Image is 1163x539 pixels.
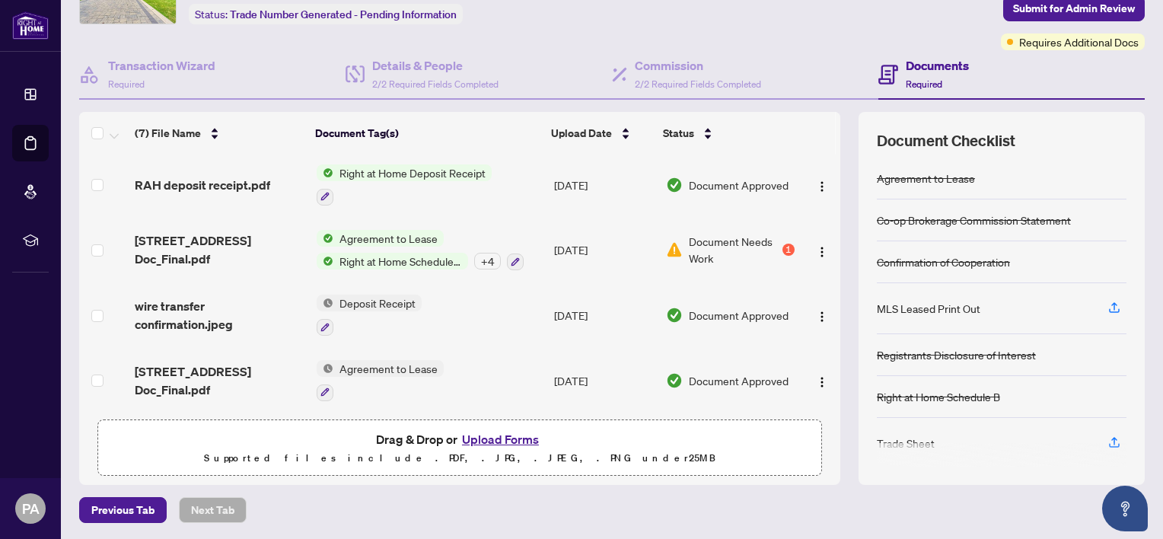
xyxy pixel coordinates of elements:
div: Trade Sheet [877,435,935,451]
span: Document Approved [689,372,789,389]
span: [STREET_ADDRESS] Doc_Final.pdf [135,362,304,399]
button: Logo [810,173,834,197]
button: Status IconAgreement to Lease [317,360,444,401]
h4: Details & People [372,56,499,75]
img: Document Status [666,372,683,389]
img: Logo [816,246,828,258]
span: Agreement to Lease [333,230,444,247]
img: Status Icon [317,253,333,269]
th: (7) File Name [129,112,309,155]
div: MLS Leased Print Out [877,300,980,317]
button: Previous Tab [79,497,167,523]
img: Status Icon [317,295,333,311]
span: PA [22,498,40,519]
img: Document Status [666,177,683,193]
span: Trade Number Generated - Pending Information [230,8,457,21]
span: wire transfer confirmation.jpeg [135,297,304,333]
span: [STREET_ADDRESS] Doc_Final.pdf [135,231,304,268]
span: Document Checklist [877,130,1015,151]
td: [DATE] [548,348,660,413]
img: Document Status [666,241,683,258]
button: Logo [810,238,834,262]
span: Previous Tab [91,498,155,522]
img: Logo [816,311,828,323]
span: Drag & Drop or [376,429,543,449]
span: Document Needs Work [689,233,779,266]
td: [DATE] [548,152,660,218]
th: Document Tag(s) [309,112,545,155]
img: Status Icon [317,230,333,247]
button: Logo [810,303,834,327]
span: Required [906,78,942,90]
span: Document Approved [689,307,789,324]
th: Upload Date [545,112,657,155]
div: 1 [782,244,795,256]
div: Confirmation of Cooperation [877,254,1010,270]
h4: Commission [635,56,761,75]
span: Upload Date [551,125,612,142]
td: [DATE] [548,218,660,283]
span: Document Approved [689,177,789,193]
button: Logo [810,368,834,393]
div: Status: [189,4,463,24]
img: logo [12,11,49,40]
img: Document Status [666,307,683,324]
div: + 4 [474,253,501,269]
span: Requires Additional Docs [1019,33,1139,50]
span: Right at Home Schedule B [333,253,468,269]
button: Next Tab [179,497,247,523]
td: [DATE] [548,282,660,348]
div: Right at Home Schedule B [877,388,1000,405]
button: Status IconRight at Home Deposit Receipt [317,164,492,206]
button: Status IconDeposit Receipt [317,295,422,336]
span: Required [108,78,145,90]
img: Logo [816,180,828,193]
span: (7) File Name [135,125,201,142]
span: Drag & Drop orUpload FormsSupported files include .PDF, .JPG, .JPEG, .PNG under25MB [98,420,821,477]
span: 2/2 Required Fields Completed [372,78,499,90]
h4: Transaction Wizard [108,56,215,75]
span: Status [663,125,694,142]
span: 2/2 Required Fields Completed [635,78,761,90]
button: Upload Forms [457,429,543,449]
span: Deposit Receipt [333,295,422,311]
span: Agreement to Lease [333,360,444,377]
div: Registrants Disclosure of Interest [877,346,1036,363]
h4: Documents [906,56,969,75]
div: Agreement to Lease [877,170,975,187]
img: Logo [816,376,828,388]
img: Status Icon [317,164,333,181]
span: Right at Home Deposit Receipt [333,164,492,181]
button: Status IconAgreement to LeaseStatus IconRight at Home Schedule B+4 [317,230,524,271]
p: Supported files include .PDF, .JPG, .JPEG, .PNG under 25 MB [107,449,812,467]
span: RAH deposit receipt.pdf [135,176,270,194]
th: Status [657,112,796,155]
button: Open asap [1102,486,1148,531]
img: Status Icon [317,360,333,377]
div: Co-op Brokerage Commission Statement [877,212,1071,228]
